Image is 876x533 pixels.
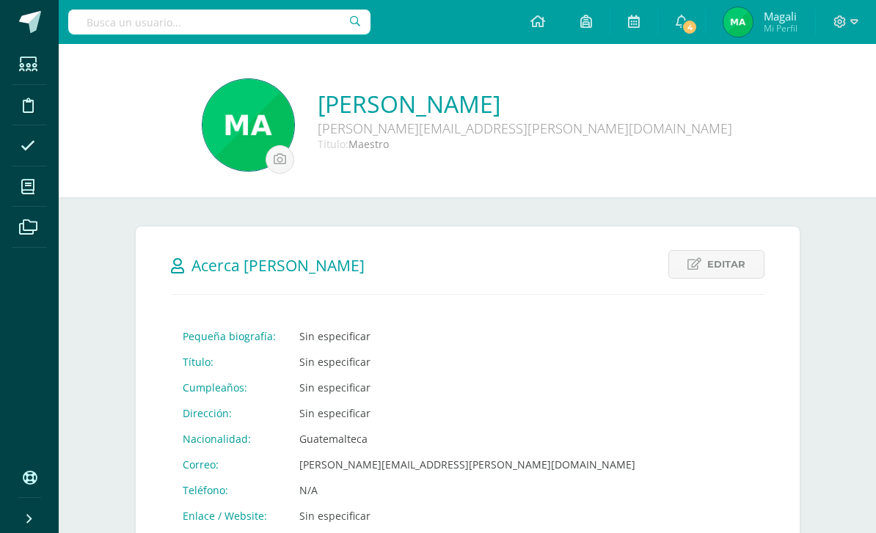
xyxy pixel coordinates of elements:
span: Magali [764,9,797,23]
td: Enlace / Website: [171,503,288,529]
td: Teléfono: [171,477,288,503]
span: Título: [318,137,348,151]
span: Editar [707,251,745,278]
td: Cumpleaños: [171,375,288,400]
td: Sin especificar [288,503,647,529]
td: Guatemalteca [288,426,647,452]
td: [PERSON_NAME][EMAIL_ADDRESS][PERSON_NAME][DOMAIN_NAME] [288,452,647,477]
td: N/A [288,477,647,503]
a: Editar [668,250,764,279]
td: Nacionalidad: [171,426,288,452]
input: Busca un usuario... [68,10,371,34]
img: 05f3b83f3a33b31b9838db5ae9964073.png [723,7,753,37]
div: [PERSON_NAME][EMAIL_ADDRESS][PERSON_NAME][DOMAIN_NAME] [318,120,732,137]
span: Mi Perfil [764,22,797,34]
td: Dirección: [171,400,288,426]
td: Sin especificar [288,349,647,375]
span: 4 [682,19,698,35]
td: Sin especificar [288,400,647,426]
td: Sin especificar [288,375,647,400]
a: [PERSON_NAME] [318,88,732,120]
img: 2d6212a13fcc58e43a6ed741ff0e0820.png [202,79,294,171]
td: Correo: [171,452,288,477]
td: Sin especificar [288,323,647,349]
span: Acerca [PERSON_NAME] [191,255,365,276]
span: Maestro [348,137,389,151]
td: Pequeña biografía: [171,323,288,349]
td: Título: [171,349,288,375]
